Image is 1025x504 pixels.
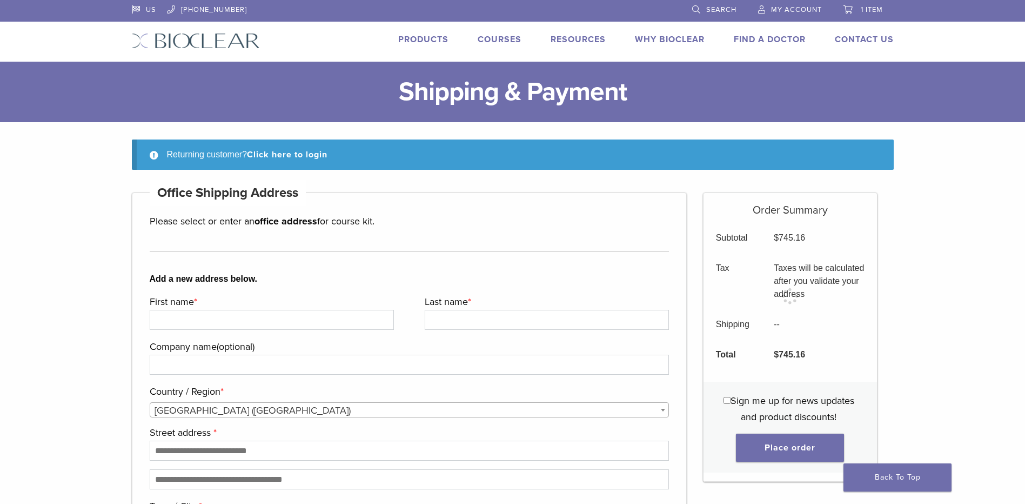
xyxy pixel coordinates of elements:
a: Back To Top [843,463,952,492]
p: Please select or enter an for course kit. [150,213,669,229]
label: Country / Region [150,383,667,400]
a: Find A Doctor [734,34,806,45]
button: Place order [736,434,844,462]
a: Products [398,34,448,45]
label: Last name [425,294,666,310]
span: My Account [771,5,822,14]
span: Country / Region [150,402,669,417]
h5: Order Summary [704,193,877,217]
a: Why Bioclear [635,34,705,45]
span: 1 item [861,5,883,14]
span: United States (US) [150,403,669,418]
label: Company name [150,339,667,355]
b: Add a new address below. [150,273,669,286]
h4: Office Shipping Address [150,180,306,206]
span: (optional) [217,341,254,353]
input: Sign me up for news updates and product discounts! [723,397,731,404]
span: Sign me up for news updates and product discounts! [731,395,854,423]
label: Street address [150,425,667,441]
a: Click here to login [247,149,327,160]
label: First name [150,294,391,310]
img: Bioclear [132,33,260,49]
a: Courses [478,34,521,45]
div: Returning customer? [132,140,894,170]
strong: office address [254,215,317,227]
a: Resources [551,34,606,45]
a: Contact Us [835,34,894,45]
span: Search [706,5,736,14]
